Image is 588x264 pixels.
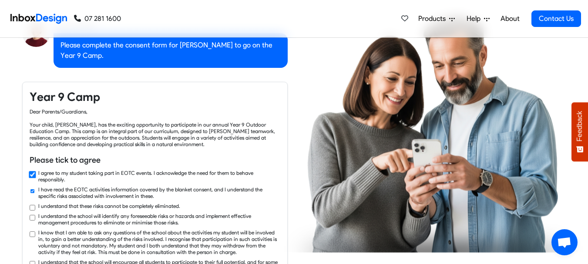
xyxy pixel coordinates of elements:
[30,154,280,166] h6: Please tick to agree
[498,10,522,27] a: About
[531,10,581,27] a: Contact Us
[38,170,280,183] label: I agree to my student taking part in EOTC events. I acknowledge the need for them to behave respo...
[284,11,582,252] img: parents_using_phone.png
[38,213,280,226] label: I understand the school will identify any foreseeable risks or hazards and implement effective ma...
[576,111,584,141] span: Feedback
[54,33,288,68] div: Please complete the consent form for [PERSON_NAME] to go on the Year 9 Camp.
[74,13,121,24] a: 07 281 1600
[571,102,588,161] button: Feedback - Show survey
[467,13,484,24] span: Help
[418,13,449,24] span: Products
[30,108,280,147] div: Dear Parents/Guardians, Your child, [PERSON_NAME], has the exciting opportunity to participate in...
[551,229,578,255] div: Open chat
[463,10,493,27] a: Help
[38,203,180,209] label: I understand that these risks cannot be completely eliminated.
[415,10,458,27] a: Products
[30,89,280,105] h4: Year 9 Camp
[38,229,280,255] label: I know that I am able to ask any questions of the school about the activities my student will be ...
[38,186,280,199] label: I have read the EOTC activities information covered by the blanket consent, and I understand the ...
